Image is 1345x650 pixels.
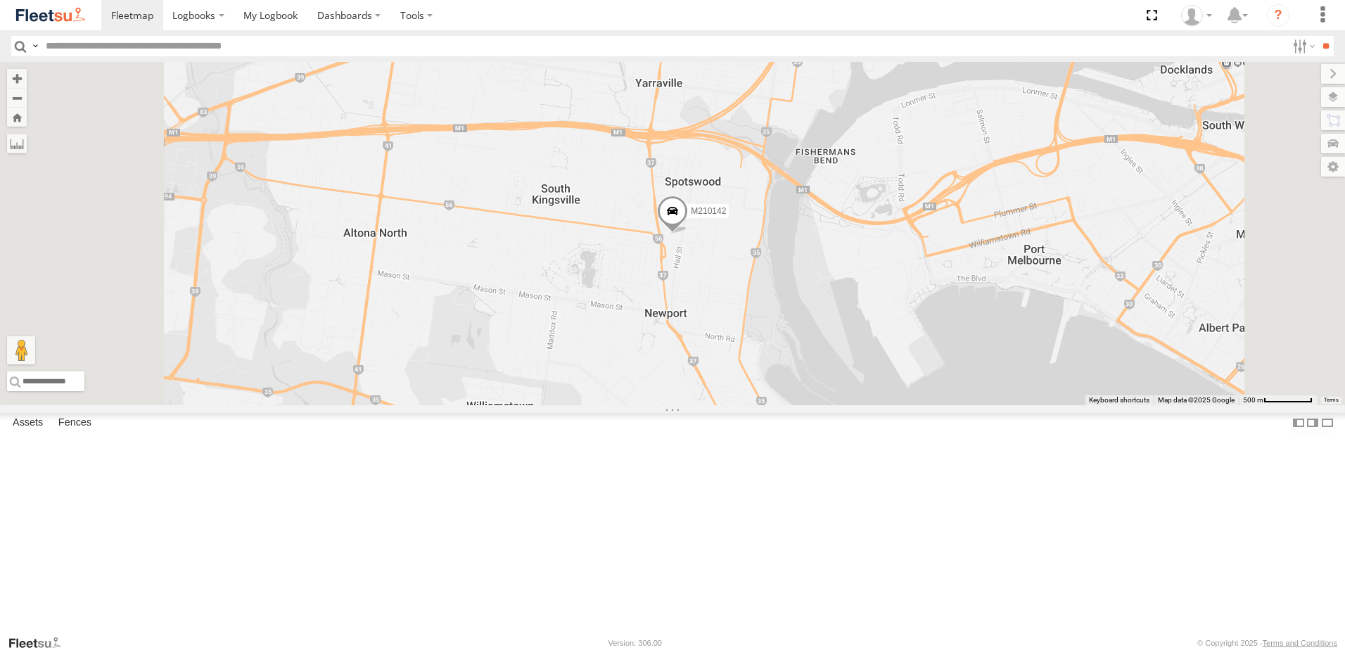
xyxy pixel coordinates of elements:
[51,413,98,433] label: Fences
[1321,157,1345,177] label: Map Settings
[7,108,27,127] button: Zoom Home
[8,636,72,650] a: Visit our Website
[7,134,27,153] label: Measure
[7,69,27,88] button: Zoom in
[7,88,27,108] button: Zoom out
[691,207,726,217] span: M210142
[1158,396,1235,404] span: Map data ©2025 Google
[1320,413,1334,433] label: Hide Summary Table
[1089,395,1149,405] button: Keyboard shortcuts
[14,6,87,25] img: fleetsu-logo-horizontal.svg
[1324,397,1339,403] a: Terms (opens in new tab)
[608,639,662,647] div: Version: 306.00
[1263,639,1337,647] a: Terms and Conditions
[6,413,50,433] label: Assets
[1267,4,1289,27] i: ?
[7,336,35,364] button: Drag Pegman onto the map to open Street View
[1176,5,1217,26] div: Anthony Winton
[1197,639,1337,647] div: © Copyright 2025 -
[1239,395,1317,405] button: Map Scale: 500 m per 66 pixels
[30,36,41,56] label: Search Query
[1243,396,1263,404] span: 500 m
[1306,413,1320,433] label: Dock Summary Table to the Right
[1287,36,1318,56] label: Search Filter Options
[1292,413,1306,433] label: Dock Summary Table to the Left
